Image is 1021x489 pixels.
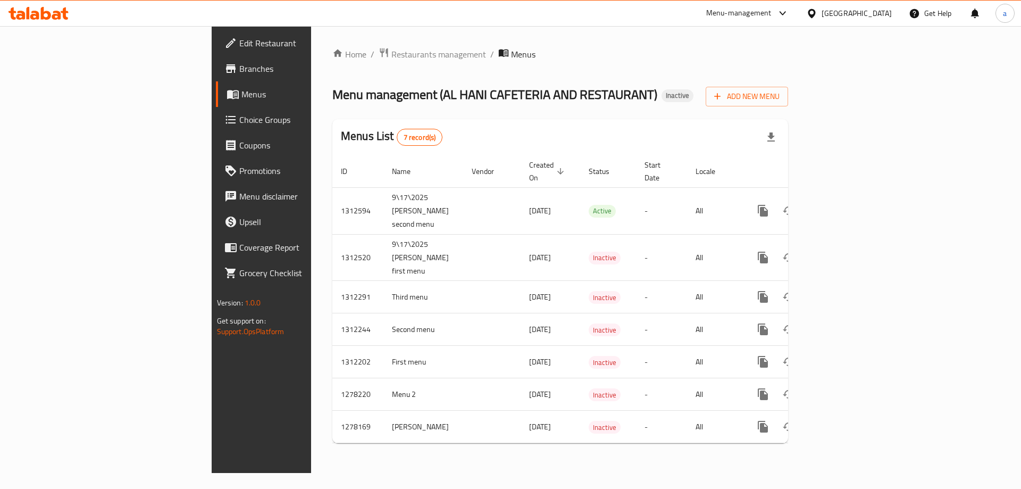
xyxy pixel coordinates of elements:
span: [DATE] [529,204,551,218]
span: [DATE] [529,251,551,264]
span: Active [589,205,616,217]
a: Restaurants management [379,47,486,61]
span: Inactive [662,91,693,100]
span: Start Date [645,159,674,184]
nav: breadcrumb [332,47,788,61]
span: Coverage Report [239,241,374,254]
a: Menus [216,81,382,107]
span: Vendor [472,165,508,178]
td: - [636,411,687,443]
button: more [750,317,776,342]
span: [DATE] [529,355,551,369]
a: Grocery Checklist [216,260,382,286]
span: Inactive [589,252,621,264]
a: Coverage Report [216,235,382,260]
td: - [636,313,687,346]
a: Choice Groups [216,107,382,132]
span: Branches [239,62,374,75]
button: Change Status [776,198,801,223]
span: Restaurants management [391,48,486,61]
span: [DATE] [529,322,551,336]
h2: Menus List [341,128,442,146]
td: All [687,411,742,443]
td: - [636,281,687,313]
td: Third menu [383,281,463,313]
span: Created On [529,159,567,184]
span: Menus [241,88,374,101]
button: Change Status [776,284,801,310]
td: 9\17\2025 [PERSON_NAME] first menu [383,234,463,281]
span: Inactive [589,292,621,304]
button: more [750,284,776,310]
div: Total records count [397,129,443,146]
button: Change Status [776,382,801,407]
span: Inactive [589,357,621,369]
button: more [750,245,776,270]
table: enhanced table [332,155,861,444]
span: Inactive [589,421,621,434]
td: - [636,187,687,234]
td: - [636,346,687,378]
span: [DATE] [529,290,551,304]
td: First menu [383,346,463,378]
div: Inactive [662,89,693,102]
span: Add New Menu [714,90,780,103]
li: / [490,48,494,61]
span: 7 record(s) [397,132,442,143]
button: Change Status [776,245,801,270]
span: ID [341,165,361,178]
td: All [687,378,742,411]
span: Name [392,165,424,178]
div: Inactive [589,388,621,401]
button: Change Status [776,414,801,440]
td: All [687,346,742,378]
span: Inactive [589,324,621,336]
button: more [750,349,776,375]
span: Status [589,165,623,178]
div: [GEOGRAPHIC_DATA] [822,7,892,19]
span: Upsell [239,216,374,228]
td: 9\17\2025 [PERSON_NAME] second menu [383,187,463,234]
span: [DATE] [529,420,551,434]
div: Export file [758,125,784,150]
td: Menu 2 [383,378,463,411]
span: Choice Groups [239,113,374,126]
span: Edit Restaurant [239,37,374,49]
a: Support.OpsPlatform [217,325,284,338]
span: Get support on: [217,314,266,328]
td: [PERSON_NAME] [383,411,463,443]
span: Menus [511,48,535,61]
a: Menu disclaimer [216,184,382,209]
td: All [687,234,742,281]
div: Inactive [589,324,621,336]
span: [DATE] [529,387,551,401]
span: Locale [696,165,729,178]
span: Version: [217,296,243,310]
button: Add New Menu [706,87,788,106]
button: more [750,198,776,223]
div: Menu-management [706,7,772,20]
a: Coupons [216,132,382,158]
span: a [1003,7,1007,19]
td: All [687,187,742,234]
span: Promotions [239,164,374,177]
span: 1.0.0 [245,296,261,310]
span: Inactive [589,389,621,401]
td: All [687,313,742,346]
a: Edit Restaurant [216,30,382,56]
td: - [636,378,687,411]
button: Change Status [776,349,801,375]
a: Upsell [216,209,382,235]
span: Menu disclaimer [239,190,374,203]
span: Coupons [239,139,374,152]
td: Second menu [383,313,463,346]
a: Branches [216,56,382,81]
td: All [687,281,742,313]
button: more [750,414,776,440]
span: Menu management ( AL HANI CAFETERIA AND RESTAURANT ) [332,82,657,106]
span: Grocery Checklist [239,267,374,279]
